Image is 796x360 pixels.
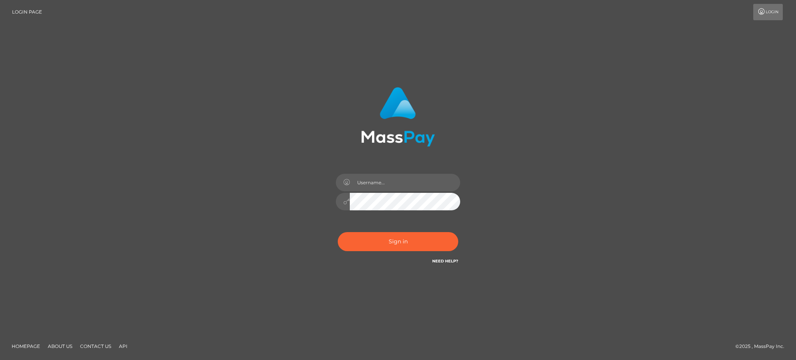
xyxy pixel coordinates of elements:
a: Login Page [12,4,42,20]
a: Need Help? [432,259,458,264]
input: Username... [350,174,460,191]
a: Login [753,4,783,20]
a: About Us [45,340,75,352]
div: © 2025 , MassPay Inc. [735,342,790,351]
a: API [116,340,131,352]
a: Homepage [9,340,43,352]
img: MassPay Login [361,87,435,147]
button: Sign in [338,232,458,251]
a: Contact Us [77,340,114,352]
